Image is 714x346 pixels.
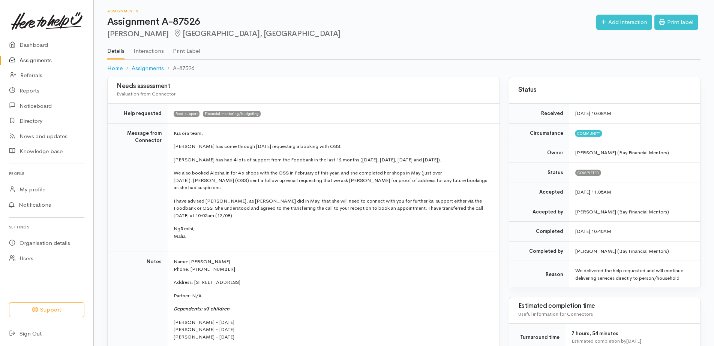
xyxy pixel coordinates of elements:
h6: Profile [9,169,84,179]
a: Interactions [133,38,164,59]
p: Ngā mihi, Malia [174,225,490,240]
td: [PERSON_NAME] (Bay Financial Mentors) [569,241,700,261]
a: Add interaction [596,15,652,30]
p: I have advised [PERSON_NAME], as [PERSON_NAME] did in May, that she will need to connect with you... [174,197,490,219]
span: Food support [174,111,199,117]
td: Received [509,104,569,124]
span: Evaluation from Connector [117,91,175,97]
p: [PERSON_NAME] has had 4 lots of support from the Foodbank in the last 12 months ([DATE], [DATE], ... [174,156,490,164]
span: [GEOGRAPHIC_DATA], [GEOGRAPHIC_DATA] [173,29,340,38]
p: Kia ora team, [174,130,490,137]
i: Dependents: x3 children [174,306,229,312]
span: Completed [575,170,601,176]
td: Owner [509,143,569,163]
p: Address: [STREET_ADDRESS] [174,279,490,286]
p: [PERSON_NAME] has come through [DATE] requesting a booking with OSS. [174,143,490,150]
td: Reason [509,261,569,288]
div: Estimated completion by [571,337,691,345]
h3: Needs assessment [117,83,490,90]
a: Print label [654,15,698,30]
p: Name: [PERSON_NAME] Phone: [PHONE_NUMBER] [174,258,490,273]
h2: [PERSON_NAME] [107,30,596,38]
h6: Assignments [107,9,596,13]
td: Message from Connector [108,123,168,252]
td: Status [509,163,569,182]
h6: Settings [9,222,84,232]
time: [DATE] 11:05AM [575,189,611,195]
span: [PERSON_NAME] (Bay Financial Mentors) [575,149,669,156]
span: Useful information for Connectors [518,311,593,317]
a: Home [107,64,123,73]
h3: Estimated completion time [518,303,691,310]
nav: breadcrumb [107,60,700,77]
span: Community [575,130,602,136]
td: Circumstance [509,123,569,143]
td: Completed by [509,241,569,261]
time: [DATE] [626,338,641,344]
h1: Assignment A-87526 [107,16,596,27]
a: Details [107,38,124,60]
span: Financial mentoring/budgeting [203,111,261,117]
button: Support [9,302,84,318]
a: Assignments [132,64,164,73]
td: Accepted [509,182,569,202]
p: Partner: N/A [174,292,490,300]
td: Accepted by [509,202,569,222]
td: Help requested [108,104,168,124]
time: [DATE] 10:40AM [575,228,611,234]
p: We also booked Alesha in for 4 x shops with the OSS in February of this year, and she completed h... [174,169,490,191]
td: [PERSON_NAME] (Bay Financial Mentors) [569,202,700,222]
span: 7 hours, 54 minutes [571,330,618,337]
p: [PERSON_NAME] - [DATE] [PERSON_NAME] - [DATE] [PERSON_NAME] - [DATE] [174,319,490,341]
time: [DATE] 10:08AM [575,110,611,116]
td: We delivered the help requested and will continue delivering services directly to person/household [569,261,700,288]
a: Print Label [173,38,200,59]
h3: Status [518,86,691,94]
li: A-87526 [164,64,194,73]
td: Completed [509,222,569,242]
